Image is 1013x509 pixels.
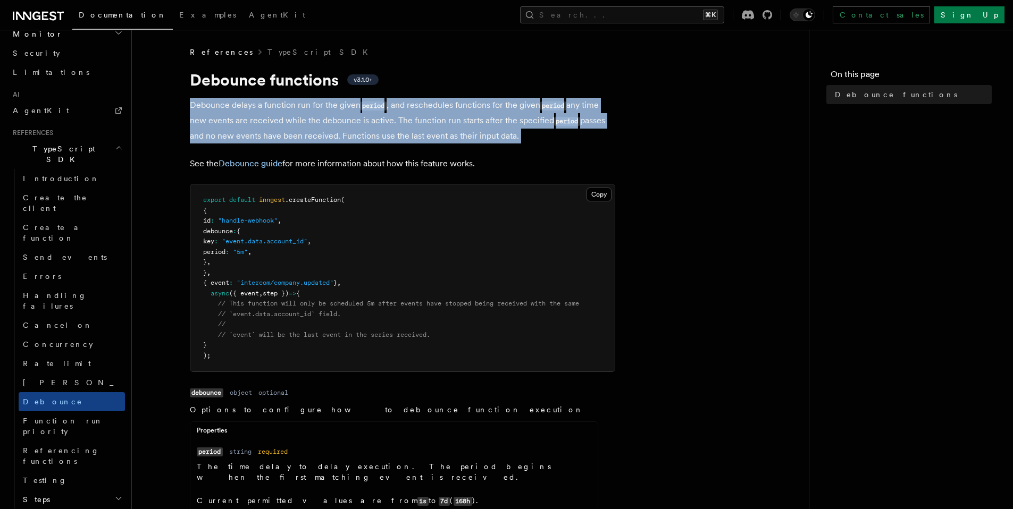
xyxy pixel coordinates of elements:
[203,196,225,203] span: export
[203,341,207,349] span: }
[72,3,173,30] a: Documentation
[19,411,125,441] a: Function run priority
[9,29,63,39] span: Monitor
[278,217,281,224] span: ,
[23,291,87,310] span: Handling failures
[333,279,337,286] span: }
[173,3,242,29] a: Examples
[197,447,223,456] code: period
[230,388,252,397] dd: object
[203,258,207,266] span: }
[214,237,218,245] span: :
[258,447,288,456] dd: required
[203,279,229,286] span: { event
[19,471,125,490] a: Testing
[79,11,166,19] span: Documentation
[23,253,107,261] span: Send events
[229,447,252,456] dd: string
[190,47,253,57] span: References
[229,196,255,203] span: default
[190,426,598,439] div: Properties
[9,101,125,120] a: AgentKit
[19,286,125,316] a: Handling failures
[190,404,598,415] p: Options to configure how to debounce function execution
[19,392,125,411] a: Debounce
[211,217,214,224] span: :
[23,417,103,436] span: Function run priority
[218,310,341,318] span: // `event.data.account_id` field.
[197,461,591,482] p: The time delay to delay execution. The period begins when the first matching event is received.
[190,156,615,171] p: See the for more information about how this feature works.
[19,354,125,373] a: Rate limit
[934,6,1004,23] a: Sign Up
[190,388,223,397] code: debounce
[207,258,211,266] span: ,
[9,44,125,63] a: Security
[203,352,211,359] span: );
[263,290,289,297] span: step })
[13,68,89,77] span: Limitations
[587,188,612,201] button: Copy
[218,217,278,224] span: "handle-webhook"
[703,10,718,20] kbd: ⌘K
[439,497,450,506] code: 7d
[19,494,50,505] span: Steps
[23,378,179,387] span: [PERSON_NAME]
[248,248,252,256] span: ,
[9,63,125,82] a: Limitations
[23,193,87,213] span: Create the client
[23,223,86,242] span: Create a function
[211,290,229,297] span: async
[9,129,53,137] span: References
[229,290,259,297] span: ({ event
[9,139,125,169] button: TypeScript SDK
[790,9,815,21] button: Toggle dark mode
[296,290,300,297] span: {
[249,11,305,19] span: AgentKit
[23,446,99,465] span: Referencing functions
[233,227,237,235] span: :
[554,117,580,126] code: period
[341,196,345,203] span: (
[267,47,374,57] a: TypeScript SDK
[307,237,311,245] span: ,
[13,106,69,115] span: AgentKit
[203,248,225,256] span: period
[197,495,591,506] p: Current permitted values are from to ( ).
[361,101,387,111] code: period
[207,269,211,276] span: ,
[19,490,125,509] button: Steps
[258,388,288,397] dd: optional
[259,290,263,297] span: ,
[19,335,125,354] a: Concurrency
[190,98,615,143] p: Debounce delays a function run for the given , and reschedules functions for the given any time n...
[203,207,207,214] span: {
[203,237,214,245] span: key
[23,359,91,368] span: Rate limit
[237,227,240,235] span: {
[19,218,125,248] a: Create a function
[19,267,125,286] a: Errors
[203,269,207,276] span: }
[354,75,372,84] span: v3.1.0+
[19,248,125,267] a: Send events
[831,68,992,85] h4: On this page
[19,441,125,471] a: Referencing functions
[23,397,82,406] span: Debounce
[218,300,579,307] span: // This function will only be scheduled 5m after events have stopped being received with the same
[19,373,125,392] a: [PERSON_NAME]
[19,316,125,335] a: Cancel on
[222,237,307,245] span: "event.data.account_id"
[9,24,125,44] button: Monitor
[242,3,312,29] a: AgentKit
[337,279,341,286] span: ,
[833,6,930,23] a: Contact sales
[203,217,211,224] span: id
[23,321,93,329] span: Cancel on
[285,196,341,203] span: .createFunction
[219,158,282,168] a: Debounce guide
[19,188,125,218] a: Create the client
[179,11,236,19] span: Examples
[9,143,115,165] span: TypeScript SDK
[289,290,296,297] span: =>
